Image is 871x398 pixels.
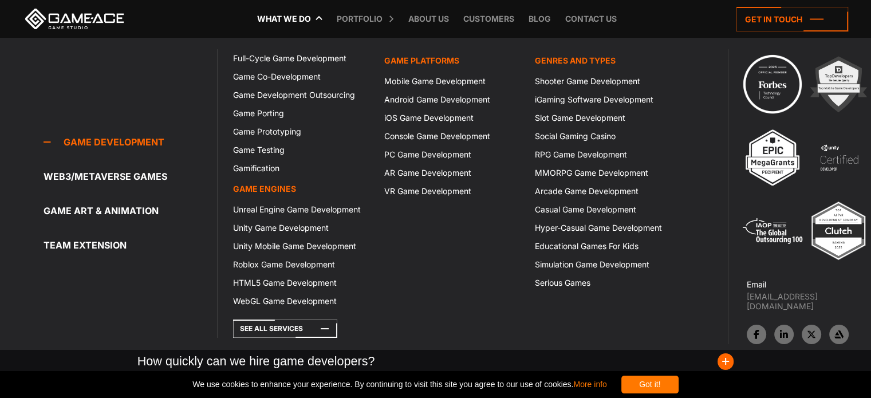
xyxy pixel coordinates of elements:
a: iOS Game Development [377,109,528,127]
a: Educational Games For Kids [528,237,679,255]
a: Console Game Development [377,127,528,145]
button: How quickly can we hire game developers? [137,343,734,381]
a: See All Services [233,320,337,338]
strong: Email [747,279,766,289]
a: AR Game Development [377,164,528,182]
a: Social Gaming Casino [528,127,679,145]
a: Roblox Game Development [226,255,377,274]
a: MMORPG Game Development [528,164,679,182]
a: Simulation Game Development [528,255,679,274]
a: Game platforms [377,49,528,72]
img: 2 [807,53,870,116]
a: Game Prototyping [226,123,377,141]
a: Get in touch [736,7,848,31]
img: Technology council badge program ace 2025 game ace [741,53,804,116]
img: 4 [807,126,870,189]
a: VR Game Development [377,182,528,200]
a: Unity Game Development [226,219,377,237]
a: Game Development Outsourcing [226,86,377,104]
a: Game Co-Development [226,68,377,86]
a: Mobile Game Development [377,72,528,90]
a: Team Extension [44,234,217,257]
div: Got it! [621,376,679,393]
a: [EMAIL_ADDRESS][DOMAIN_NAME] [747,291,871,311]
a: Unreal Engine Game Development [226,200,377,219]
a: Shooter Game Development [528,72,679,90]
img: Top ar vr development company gaming 2025 game ace [807,199,870,262]
a: Android Game Development [377,90,528,109]
a: Casual Game Development [528,200,679,219]
a: Game Testing [226,141,377,159]
a: Game Art & Animation [44,199,217,222]
img: 5 [741,199,804,262]
img: 3 [741,126,804,189]
a: iGaming Software Development [528,90,679,109]
a: More info [573,380,606,389]
a: Serious Games [528,274,679,292]
a: Web3/Metaverse Games [44,165,217,188]
a: Game development [44,131,217,153]
span: We use cookies to enhance your experience. By continuing to visit this site you agree to our use ... [192,376,606,393]
a: RPG Game Development [528,145,679,164]
a: Arcade Game Development [528,182,679,200]
a: Slot Game Development [528,109,679,127]
a: WebGL Game Development [226,292,377,310]
a: Gamification [226,159,377,178]
a: PC Game Development [377,145,528,164]
a: Game Porting [226,104,377,123]
a: Genres and Types [528,49,679,72]
a: Hyper-Casual Game Development [528,219,679,237]
a: Game Engines [226,178,377,200]
a: Unity Mobile Game Development [226,237,377,255]
a: Full-Cycle Game Development [226,49,377,68]
a: HTML5 Game Development [226,274,377,292]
